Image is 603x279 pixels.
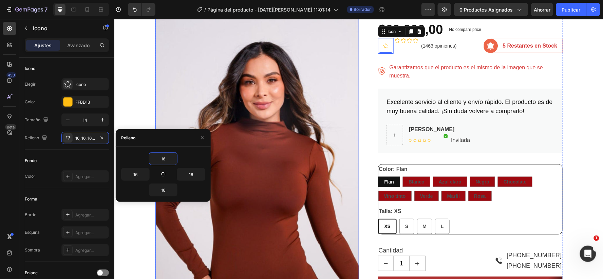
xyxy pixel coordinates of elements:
[270,174,291,180] span: Vino tinto
[279,237,296,252] input: quantity
[33,24,91,32] p: Icono
[67,42,90,48] font: Avanzado
[75,248,94,253] font: Agregar...
[264,188,288,197] legend: Talla: XS
[270,160,280,165] span: Flan
[75,82,86,87] font: Icono
[25,196,37,202] font: Forma
[270,205,277,210] span: XS
[392,232,447,241] p: [PHONE_NUMBER]
[177,168,205,180] input: Auto
[326,205,329,210] span: L
[25,270,38,275] font: Enlace
[264,237,279,252] button: decrement
[460,7,513,13] font: 0 productos asignados
[264,48,272,56] img: Alt Image
[25,135,39,140] font: Relleno
[454,3,528,16] button: 0 productos asignados
[75,100,90,105] font: FFBD13
[360,174,371,180] span: Rosa
[35,42,52,48] font: Ajustes
[25,212,36,217] font: Borde
[562,7,581,13] font: Publicar
[294,160,310,165] span: Blanco
[205,7,206,13] font: /
[295,106,356,115] p: [PERSON_NAME]
[531,3,553,16] button: Ahorrar
[25,247,40,252] font: Sombra
[208,7,331,13] font: Página del producto - [DATE][PERSON_NAME] 11:01:14
[580,246,596,262] iframe: Chat en vivo de Intercom
[381,238,389,246] img: Alt Image
[329,115,334,119] img: Alt Image
[33,25,48,32] font: Icono
[128,3,155,16] div: Deshacer/Rehacer
[361,160,375,165] span: Negro
[75,174,94,179] font: Agregar...
[296,237,311,252] button: increment
[3,3,51,16] button: 7
[337,117,356,125] p: Invitada
[75,136,98,141] font: 16, 16, 16, 16
[556,3,586,16] button: Publicar
[272,79,439,97] p: Excelente servicio al cliente y envío rápido. El producto es de muy buena calidad. ¡Sin duda volv...
[534,7,551,13] font: Ahorrar
[25,174,35,179] font: Color
[389,23,443,31] p: 5 Restantes en Stock
[25,99,35,104] font: Color
[392,242,447,251] p: [PHONE_NUMBER]
[264,145,294,155] legend: Color: Flan
[389,160,412,165] span: Chocolate
[264,258,448,273] button: ADICIONAR AL CARRITO
[7,125,15,129] font: Beta
[291,205,294,210] span: S
[306,174,319,180] span: Verde
[75,212,94,217] font: Agregar...
[149,184,177,196] input: Auto
[370,20,384,34] img: Alt Image
[25,66,35,71] font: Icono
[44,6,48,13] font: 7
[333,174,345,180] span: Marfil
[308,205,313,210] span: M
[25,117,40,122] font: Tamaño
[275,45,448,61] p: Garantizamos que el producto es el mismo de la imagen que se muestra.
[149,153,177,165] input: Auto
[8,73,15,77] font: 450
[324,160,347,165] span: Azul claro
[75,230,94,235] font: Agregar...
[354,7,371,12] font: Borrador
[25,158,37,163] font: Fondo
[307,23,342,31] p: (1463 opiniones)
[595,236,598,240] font: 1
[121,168,149,180] input: Auto
[25,82,36,87] font: Elegir
[25,230,40,235] font: Esquina
[121,135,135,140] font: Relleno
[264,227,350,236] p: Cantidad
